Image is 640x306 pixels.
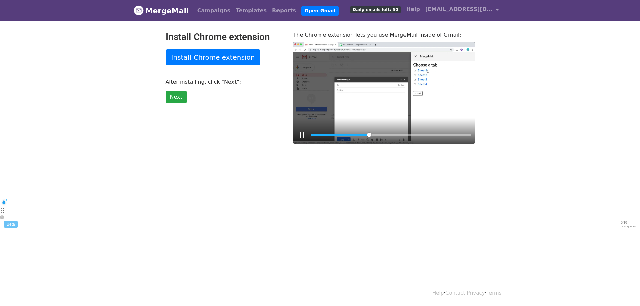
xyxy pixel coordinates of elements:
a: Terms [486,290,501,296]
a: Templates [233,4,269,17]
a: Open Gmail [301,6,339,16]
p: The Chrome extension lets you use MergeMail inside of Gmail: [293,31,475,38]
span: [EMAIL_ADDRESS][DOMAIN_NAME] [425,5,493,13]
img: MergeMail logo [134,5,144,15]
span: used queries [621,225,636,228]
input: Seek [311,132,471,138]
a: Help [403,3,423,16]
a: MergeMail [134,4,189,18]
a: [EMAIL_ADDRESS][DOMAIN_NAME] [423,3,501,18]
div: Tiện ích trò chuyện [606,274,640,306]
p: After installing, click "Next": [166,78,283,85]
a: Reports [269,4,299,17]
button: Play [297,130,307,140]
a: Next [166,91,187,103]
a: Contact [445,290,465,296]
a: Daily emails left: 50 [348,3,403,16]
div: Beta [4,221,18,228]
a: Privacy [467,290,485,296]
a: Install Chrome extension [166,49,261,65]
span: Daily emails left: 50 [350,6,400,13]
a: Campaigns [195,4,233,17]
iframe: Chat Widget [606,274,640,306]
h2: Install Chrome extension [166,31,283,43]
a: Help [432,290,444,296]
span: 0 / 10 [621,221,636,225]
